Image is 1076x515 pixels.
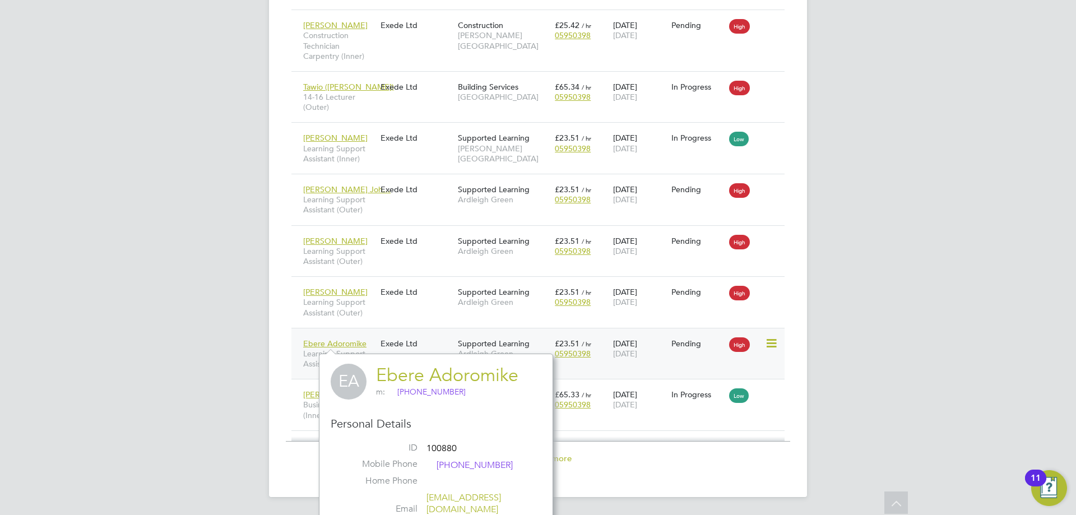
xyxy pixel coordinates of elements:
[671,236,724,246] div: Pending
[303,30,375,61] span: Construction Technician Carpentry (Inner)
[729,388,749,403] span: Low
[426,492,501,515] a: [EMAIL_ADDRESS][DOMAIN_NAME]
[613,349,637,359] span: [DATE]
[582,134,591,142] span: / hr
[378,230,455,252] div: Exede Ltd
[387,387,466,398] span: [PHONE_NUMBER]
[378,333,455,354] div: Exede Ltd
[555,400,591,410] span: 05950398
[458,30,549,50] span: [PERSON_NAME][GEOGRAPHIC_DATA]
[376,387,385,397] span: m:
[378,179,455,200] div: Exede Ltd
[555,133,579,143] span: £23.51
[426,460,435,471] img: logo.svg
[458,287,530,297] span: Supported Learning
[1031,470,1067,506] button: Open Resource Center, 11 new notifications
[729,81,750,95] span: High
[555,194,591,205] span: 05950398
[610,127,669,159] div: [DATE]
[555,92,591,102] span: 05950398
[303,20,368,30] span: [PERSON_NAME]
[555,287,579,297] span: £23.51
[582,237,591,245] span: / hr
[729,19,750,34] span: High
[613,194,637,205] span: [DATE]
[610,281,669,313] div: [DATE]
[610,76,669,108] div: [DATE]
[300,14,785,24] a: [PERSON_NAME]Construction Technician Carpentry (Inner)Exede LtdConstruction[PERSON_NAME][GEOGRAPH...
[555,338,579,349] span: £23.51
[303,389,383,400] span: [PERSON_NAME] A…
[458,236,530,246] span: Supported Learning
[582,185,591,194] span: / hr
[729,132,749,146] span: Low
[303,82,394,92] span: Tawio ([PERSON_NAME])
[458,20,503,30] span: Construction
[582,288,591,296] span: / hr
[339,503,418,515] label: Email
[458,82,518,92] span: Building Services
[458,338,530,349] span: Supported Learning
[613,143,637,154] span: [DATE]
[671,389,724,400] div: In Progress
[303,184,391,194] span: [PERSON_NAME] Joh…
[300,127,785,136] a: [PERSON_NAME]Learning Support Assistant (Inner)Exede LtdSupported Learning[PERSON_NAME][GEOGRAPHI...
[303,194,375,215] span: Learning Support Assistant (Outer)
[671,338,724,349] div: Pending
[303,287,368,297] span: [PERSON_NAME]
[613,297,637,307] span: [DATE]
[376,364,518,386] a: Ebere Adoromike
[300,281,785,290] a: [PERSON_NAME]Learning Support Assistant (Outer)Exede LtdSupported LearningArdleigh Green£23.51 / ...
[458,92,549,102] span: [GEOGRAPHIC_DATA]
[331,364,367,400] span: EA
[610,15,669,46] div: [DATE]
[303,133,368,143] span: [PERSON_NAME]
[671,287,724,297] div: Pending
[610,384,669,415] div: [DATE]
[582,83,591,91] span: / hr
[729,337,750,352] span: High
[339,442,418,454] label: ID
[378,15,455,36] div: Exede Ltd
[458,297,549,307] span: Ardleigh Green
[300,230,785,239] a: [PERSON_NAME]Learning Support Assistant (Outer)Exede LtdSupported LearningArdleigh Green£23.51 / ...
[303,349,375,369] span: Learning Support Assistant (Outer)
[426,460,513,472] span: [PHONE_NUMBER]
[339,458,418,470] label: Mobile Phone
[303,297,375,317] span: Learning Support Assistant (Outer)
[303,236,368,246] span: [PERSON_NAME]
[303,143,375,164] span: Learning Support Assistant (Inner)
[300,76,785,85] a: Tawio ([PERSON_NAME])14-16 Lecturer (Outer)Exede LtdBuilding Services[GEOGRAPHIC_DATA]£65.34 / hr...
[303,92,375,112] span: 14-16 Lecturer (Outer)
[378,127,455,149] div: Exede Ltd
[300,178,785,188] a: [PERSON_NAME] Joh…Learning Support Assistant (Outer)Exede LtdSupported LearningArdleigh Green£23....
[303,246,375,266] span: Learning Support Assistant (Outer)
[555,20,579,30] span: £25.42
[729,235,750,249] span: High
[729,286,750,300] span: High
[671,20,724,30] div: Pending
[671,133,724,143] div: In Progress
[387,388,396,398] img: logo.svg
[555,236,579,246] span: £23.51
[610,179,669,210] div: [DATE]
[300,332,785,342] a: Ebere AdoromikeLearning Support Assistant (Outer)Exede LtdSupported LearningArdleigh Green£23.51 ...
[458,184,530,194] span: Supported Learning
[671,184,724,194] div: Pending
[582,21,591,30] span: / hr
[458,194,549,205] span: Ardleigh Green
[555,389,579,400] span: £65.33
[729,183,750,198] span: High
[582,391,591,399] span: / hr
[426,443,457,454] span: 100880
[613,92,637,102] span: [DATE]
[1031,478,1041,493] div: 11
[303,338,367,349] span: Ebere Adoromike
[555,297,591,307] span: 05950398
[555,349,591,359] span: 05950398
[378,281,455,303] div: Exede Ltd
[331,416,541,431] h3: Personal Details
[613,246,637,256] span: [DATE]
[555,246,591,256] span: 05950398
[458,143,549,164] span: [PERSON_NAME][GEOGRAPHIC_DATA]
